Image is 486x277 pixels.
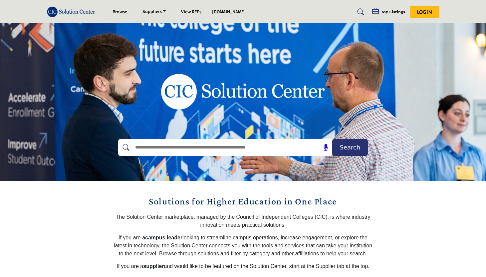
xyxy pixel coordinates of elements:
[117,263,369,269] span: If you are a and would like to be featured on the Solution Center, start at the Supplier tab at t...
[47,6,99,17] img: Site Logo
[332,139,368,156] button: Search
[351,7,368,17] a: Search
[145,235,182,240] strong: campus leader
[138,7,170,17] a: Suppliers
[181,9,201,15] a: View RFPs
[372,8,405,16] div: My Listings
[113,9,127,15] a: Browse
[116,214,370,228] span: The Solution Center marketplace, managed by the Council of Independent Colleges (CIC), is where i...
[138,48,348,135] img: image
[340,143,361,152] span: Search
[417,9,432,15] span: Log In
[114,194,373,208] h2: Solutions for Higher Education in One Place
[382,9,405,15] h5: My Listings
[212,9,246,15] a: [DOMAIN_NAME]
[143,263,164,269] strong: supplier
[410,6,439,18] button: Log In
[114,235,372,256] span: If you are a looking to streamline campus operations, increase engagement, or explore the latest ...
